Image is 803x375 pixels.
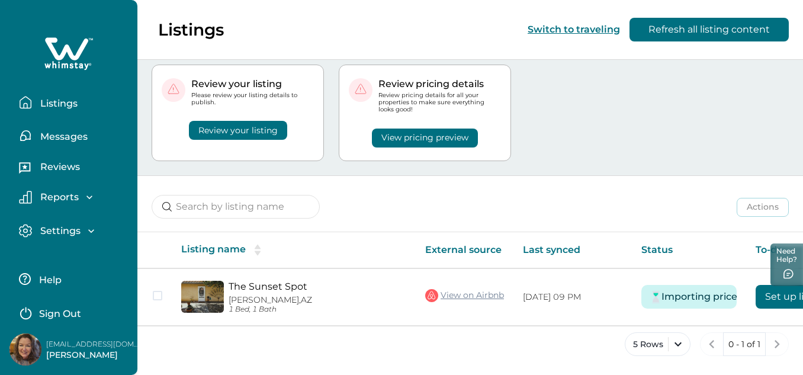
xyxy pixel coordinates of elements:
p: Please review your listing details to publish. [191,92,314,106]
p: Listings [158,20,224,40]
img: propertyImage_The Sunset Spot [181,281,224,313]
button: next page [765,332,789,356]
p: Listings [37,98,78,110]
p: Messages [37,131,88,143]
button: Help [19,267,124,291]
p: Review pricing details [378,78,501,90]
p: Sign Out [39,308,81,320]
p: 1 Bed, 1 Bath [229,305,406,314]
p: Reviews [37,161,80,173]
button: Settings [19,224,128,238]
p: [DATE] 09 PM [523,291,622,303]
input: Search by listing name [152,195,320,219]
button: Refresh all listing content [629,18,789,41]
p: [EMAIL_ADDRESS][DOMAIN_NAME] [46,338,141,350]
button: Messages [19,124,128,148]
button: Importing price [669,285,730,309]
th: Last synced [513,232,632,268]
button: sorting [246,244,269,256]
button: 0 - 1 of 1 [723,332,766,356]
p: [PERSON_NAME] [46,350,141,361]
button: Switch to traveling [528,24,620,35]
p: Review your listing [191,78,314,90]
img: Whimstay Host [9,334,41,366]
button: Reviews [19,157,128,181]
p: 0 - 1 of 1 [728,339,760,351]
a: The Sunset Spot [229,281,406,292]
button: View pricing preview [372,129,478,148]
button: Sign Out [19,300,124,324]
button: Actions [737,198,789,217]
p: Help [36,274,62,286]
p: Reports [37,191,79,203]
button: Review your listing [189,121,287,140]
p: Settings [37,225,81,237]
button: previous page [700,332,724,356]
button: 5 Rows [625,332,690,356]
a: View on Airbnb [425,288,504,303]
th: Status [632,232,746,268]
p: Review pricing details for all your properties to make sure everything looks good! [378,92,501,114]
button: Reports [19,191,128,204]
img: Timer [648,290,663,305]
p: [PERSON_NAME], AZ [229,295,406,305]
th: Listing name [172,232,416,268]
th: External source [416,232,513,268]
button: Listings [19,91,128,114]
